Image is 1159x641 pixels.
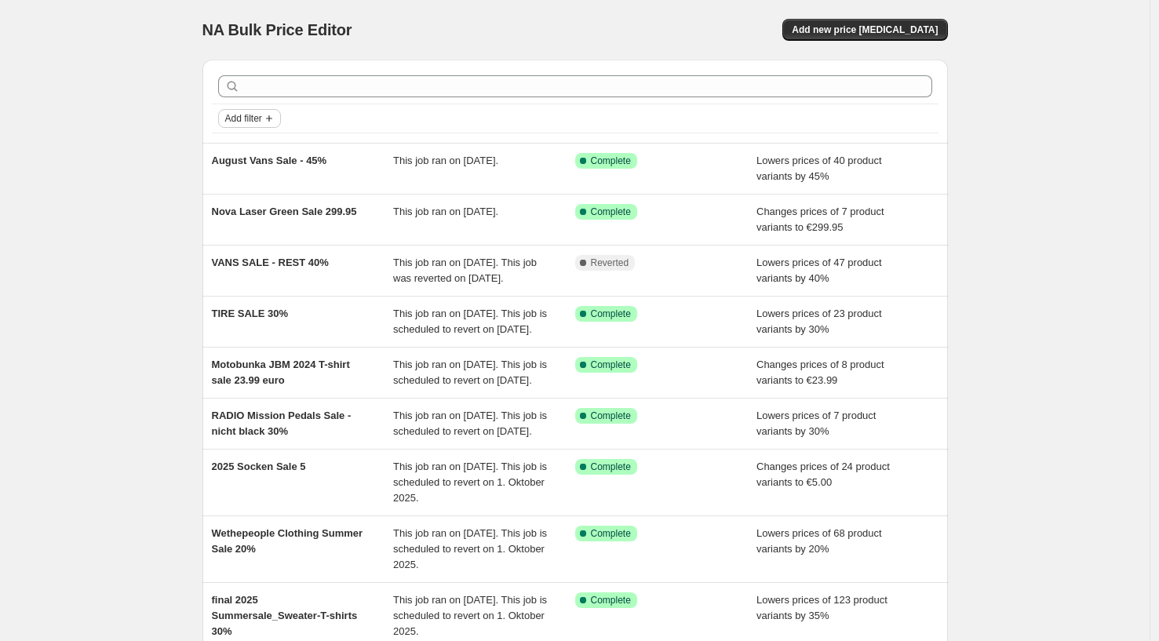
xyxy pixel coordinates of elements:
[212,206,357,217] span: Nova Laser Green Sale 299.95
[212,594,358,637] span: final 2025 Summersale_Sweater-T-shirts 30%
[591,206,631,218] span: Complete
[393,359,547,386] span: This job ran on [DATE]. This job is scheduled to revert on [DATE].
[591,359,631,371] span: Complete
[756,594,887,621] span: Lowers prices of 123 product variants by 35%
[212,257,329,268] span: VANS SALE - REST 40%
[792,24,938,36] span: Add new price [MEDICAL_DATA]
[591,527,631,540] span: Complete
[756,206,884,233] span: Changes prices of 7 product variants to €299.95
[218,109,281,128] button: Add filter
[782,19,947,41] button: Add new price [MEDICAL_DATA]
[225,112,262,125] span: Add filter
[393,257,537,284] span: This job ran on [DATE]. This job was reverted on [DATE].
[591,155,631,167] span: Complete
[756,155,882,182] span: Lowers prices of 40 product variants by 45%
[212,308,289,319] span: TIRE SALE 30%
[756,410,876,437] span: Lowers prices of 7 product variants by 30%
[756,461,890,488] span: Changes prices of 24 product variants to €5.00
[202,21,352,38] span: NA Bulk Price Editor
[591,461,631,473] span: Complete
[591,410,631,422] span: Complete
[212,359,350,386] span: Motobunka JBM 2024 T-shirt sale 23.99 euro
[393,527,547,570] span: This job ran on [DATE]. This job is scheduled to revert on 1. Oktober 2025.
[393,410,547,437] span: This job ran on [DATE]. This job is scheduled to revert on [DATE].
[756,359,884,386] span: Changes prices of 8 product variants to €23.99
[212,410,352,437] span: RADIO Mission Pedals Sale - nicht black 30%
[212,461,306,472] span: 2025 Socken Sale 5
[591,308,631,320] span: Complete
[212,155,327,166] span: August Vans Sale - 45%
[756,257,882,284] span: Lowers prices of 47 product variants by 40%
[393,461,547,504] span: This job ran on [DATE]. This job is scheduled to revert on 1. Oktober 2025.
[591,594,631,606] span: Complete
[591,257,629,269] span: Reverted
[212,527,363,555] span: Wethepeople Clothing Summer Sale 20%
[393,206,498,217] span: This job ran on [DATE].
[393,308,547,335] span: This job ran on [DATE]. This job is scheduled to revert on [DATE].
[756,308,882,335] span: Lowers prices of 23 product variants by 30%
[756,527,882,555] span: Lowers prices of 68 product variants by 20%
[393,594,547,637] span: This job ran on [DATE]. This job is scheduled to revert on 1. Oktober 2025.
[393,155,498,166] span: This job ran on [DATE].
